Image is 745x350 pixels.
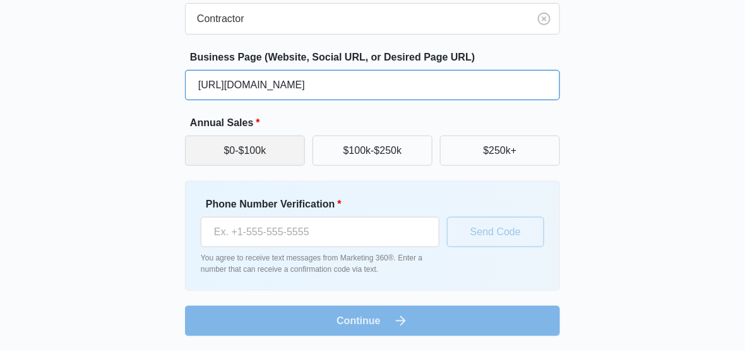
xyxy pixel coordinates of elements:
label: Annual Sales [190,115,565,131]
button: $0-$100k [185,136,305,166]
button: Clear [534,9,554,29]
p: You agree to receive text messages from Marketing 360®. Enter a number that can receive a confirm... [201,252,439,275]
button: $100k-$250k [313,136,432,166]
label: Business Page (Website, Social URL, or Desired Page URL) [190,50,565,65]
label: Phone Number Verification [206,197,444,212]
button: $250k+ [440,136,560,166]
input: Ex. +1-555-555-5555 [201,217,439,247]
input: e.g. janesplumbing.com [185,70,560,100]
